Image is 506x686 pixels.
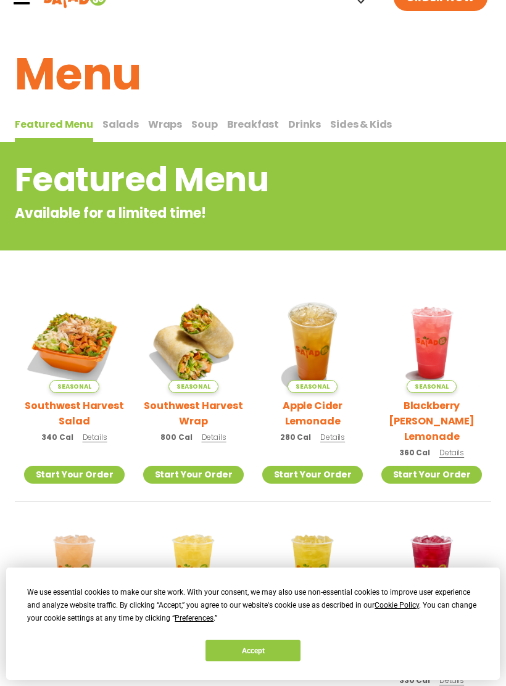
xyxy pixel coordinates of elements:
[262,520,363,621] img: Product photo for Mango Grove Lemonade
[381,466,482,484] a: Start Your Order
[262,466,363,484] a: Start Your Order
[320,432,345,442] span: Details
[49,380,99,393] span: Seasonal
[227,117,280,131] span: Breakfast
[27,586,478,625] div: We use essential cookies to make our site work. With your consent, we may also use non-essential ...
[191,117,217,131] span: Soup
[160,432,192,443] span: 800 Cal
[15,117,93,131] span: Featured Menu
[24,466,125,484] a: Start Your Order
[15,203,392,223] p: Available for a limited time!
[375,601,419,610] span: Cookie Policy
[205,640,301,661] button: Accept
[262,292,363,393] img: Product photo for Apple Cider Lemonade
[15,112,491,143] div: Tabbed content
[102,117,139,131] span: Salads
[24,292,125,393] img: Product photo for Southwest Harvest Salad
[168,380,218,393] span: Seasonal
[330,117,392,131] span: Sides & Kids
[83,432,107,442] span: Details
[407,380,457,393] span: Seasonal
[6,568,500,680] div: Cookie Consent Prompt
[143,292,244,393] img: Product photo for Southwest Harvest Wrap
[280,432,311,443] span: 280 Cal
[262,398,363,429] h2: Apple Cider Lemonade
[41,432,73,443] span: 340 Cal
[143,466,244,484] a: Start Your Order
[143,520,244,621] img: Product photo for Sunkissed Yuzu Lemonade
[288,117,321,131] span: Drinks
[381,292,482,393] img: Product photo for Blackberry Bramble Lemonade
[439,675,464,685] span: Details
[24,398,125,429] h2: Southwest Harvest Salad
[175,614,214,622] span: Preferences
[439,447,464,458] span: Details
[148,117,182,131] span: Wraps
[15,155,392,205] h2: Featured Menu
[143,398,244,429] h2: Southwest Harvest Wrap
[202,432,226,442] span: Details
[288,380,338,393] span: Seasonal
[381,520,482,621] img: Product photo for Black Cherry Orchard Lemonade
[399,675,430,686] span: 330 Cal
[24,520,125,621] img: Product photo for Summer Stone Fruit Lemonade
[399,447,430,458] span: 360 Cal
[381,398,482,444] h2: Blackberry [PERSON_NAME] Lemonade
[15,41,491,107] h1: Menu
